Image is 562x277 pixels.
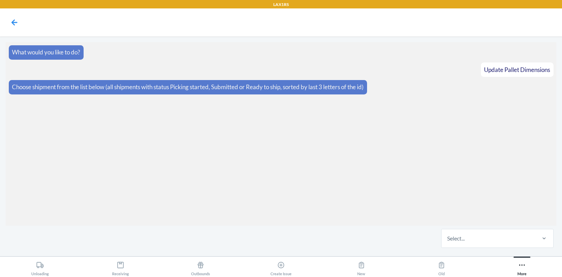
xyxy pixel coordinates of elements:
button: Receiving [80,257,161,276]
p: What would you like to do? [12,48,80,57]
div: Create Issue [270,258,292,276]
div: Receiving [112,258,129,276]
button: More [482,257,562,276]
p: Choose shipment from the list below (all shipments with status Picking started, Submitted or Read... [12,83,364,92]
div: Old [438,258,445,276]
button: Old [401,257,482,276]
button: New [321,257,401,276]
span: Update Pallet Dimensions [484,66,550,73]
div: Outbounds [191,258,210,276]
button: Outbounds [161,257,241,276]
p: LAX1RS [273,1,289,8]
div: More [517,258,527,276]
div: Unloading [31,258,49,276]
button: Create Issue [241,257,321,276]
div: New [357,258,365,276]
div: Select... [447,234,465,243]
